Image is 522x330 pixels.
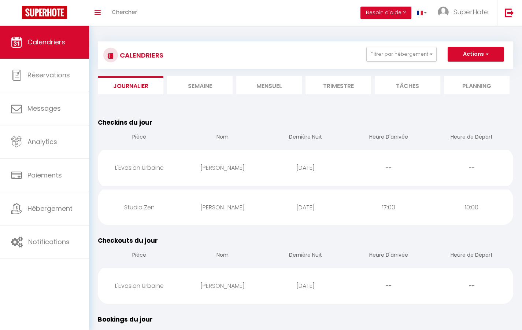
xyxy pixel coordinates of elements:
[264,274,347,298] div: [DATE]
[347,156,430,180] div: --
[27,104,61,113] span: Messages
[181,156,264,180] div: [PERSON_NAME]
[236,76,302,94] li: Mensuel
[98,118,152,127] span: Checkins du jour
[112,8,137,16] span: Chercher
[366,47,437,62] button: Filtrer par hébergement
[430,274,513,298] div: --
[264,245,347,266] th: Dernière Nuit
[167,76,233,94] li: Semaine
[347,195,430,219] div: 17:00
[98,76,163,94] li: Journalier
[27,37,65,47] span: Calendriers
[430,245,513,266] th: Heure de Départ
[98,156,181,180] div: L'Evasion Urbaine
[181,274,264,298] div: [PERSON_NAME]
[360,7,411,19] button: Besoin d'aide ?
[98,195,181,219] div: Studio Zen
[181,127,264,148] th: Nom
[181,195,264,219] div: [PERSON_NAME]
[453,7,488,16] span: SuperHote
[98,315,153,324] span: Bookings du jour
[98,236,158,245] span: Checkouts du jour
[347,245,430,266] th: Heure D'arrivée
[430,127,513,148] th: Heure de Départ
[505,8,514,17] img: logout
[430,195,513,219] div: 10:00
[264,156,347,180] div: [DATE]
[306,76,371,94] li: Trimestre
[6,3,28,25] button: Ouvrir le widget de chat LiveChat
[27,204,73,213] span: Hébergement
[98,245,181,266] th: Pièce
[27,137,57,146] span: Analytics
[98,127,181,148] th: Pièce
[375,76,440,94] li: Tâches
[27,70,70,80] span: Réservations
[181,245,264,266] th: Nom
[438,7,449,18] img: ...
[430,156,513,180] div: --
[444,76,510,94] li: Planning
[27,170,62,180] span: Paiements
[118,47,163,63] h3: CALENDRIERS
[28,237,70,246] span: Notifications
[347,127,430,148] th: Heure D'arrivée
[22,6,67,19] img: Super Booking
[448,47,504,62] button: Actions
[98,274,181,298] div: L'Evasion Urbaine
[264,127,347,148] th: Dernière Nuit
[264,195,347,219] div: [DATE]
[347,274,430,298] div: --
